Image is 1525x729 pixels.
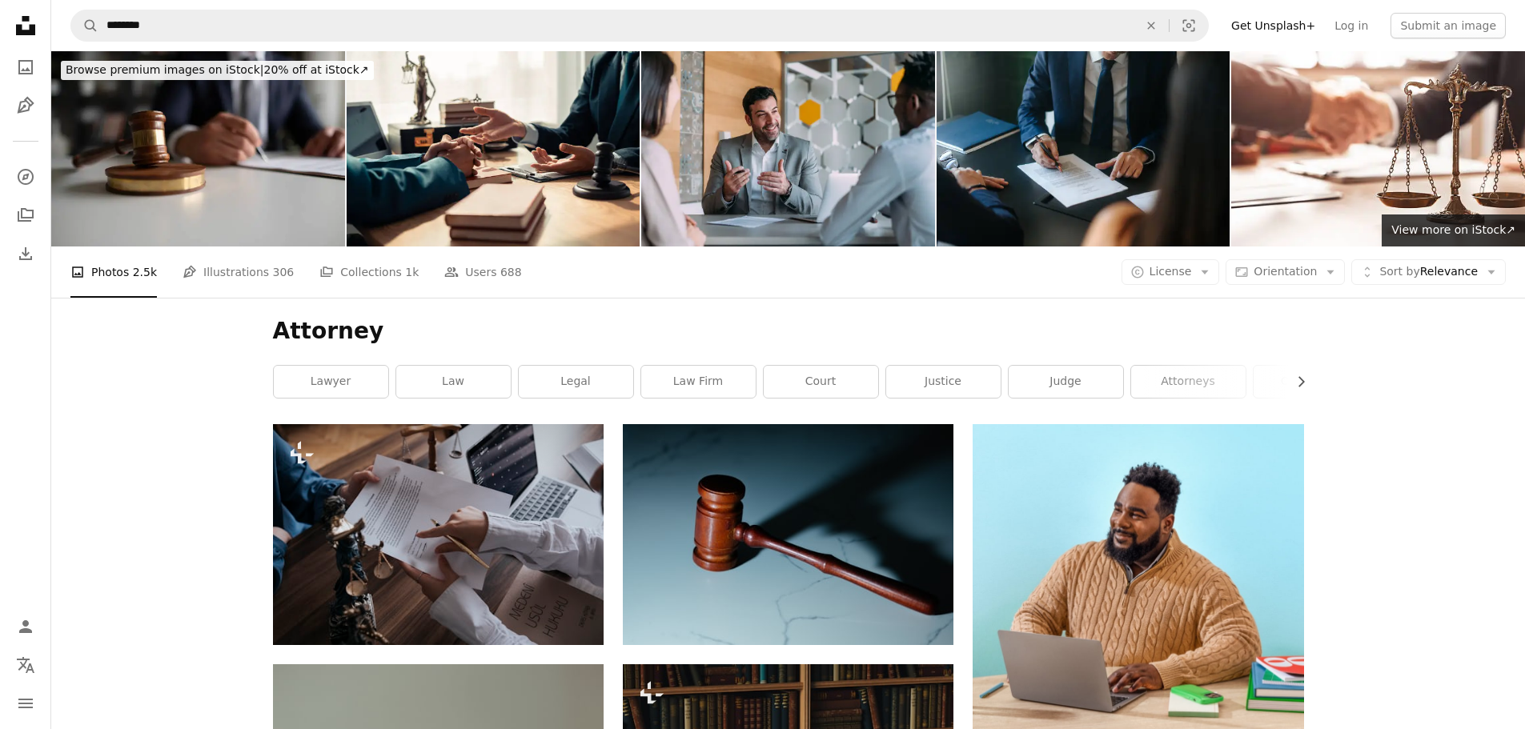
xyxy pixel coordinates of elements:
span: Browse premium images on iStock | [66,63,263,76]
a: Download History [10,238,42,270]
a: law [396,366,511,398]
button: Visual search [1170,10,1208,41]
a: Illustrations [10,90,42,122]
img: Concept of justice, law and legal system [1231,51,1525,246]
img: two people sitting at a table with papers in front of them [273,424,604,644]
a: court [764,366,878,398]
button: Menu [10,687,42,719]
img: Group of business persons talking in the office. [641,51,935,246]
span: 1k [405,263,419,281]
a: Illustrations 306 [183,246,294,298]
a: Collections 1k [319,246,419,298]
img: a wooden judge's hammer sitting on top of a table [623,424,953,644]
span: 688 [500,263,522,281]
button: Orientation [1226,259,1345,285]
button: scroll list to the right [1286,366,1304,398]
form: Find visuals sitewide [70,10,1209,42]
a: Log in / Sign up [10,611,42,643]
a: Users 688 [444,246,521,298]
h1: Attorney [273,317,1304,346]
span: Sort by [1379,265,1419,278]
button: Language [10,649,42,681]
a: Explore [10,161,42,193]
a: justice [886,366,1001,398]
span: View more on iStock ↗ [1391,223,1515,236]
a: legal [519,366,633,398]
span: 20% off at iStock ↗ [66,63,369,76]
a: judge [1009,366,1123,398]
button: Search Unsplash [71,10,98,41]
a: lawyer [274,366,388,398]
a: two people sitting at a table with papers in front of them [273,527,604,542]
button: License [1122,259,1220,285]
button: Clear [1134,10,1169,41]
a: Log in [1325,13,1378,38]
a: Browse premium images on iStock|20% off at iStock↗ [51,51,383,90]
a: View more on iStock↗ [1382,214,1525,246]
a: Collections [10,199,42,231]
button: Sort byRelevance [1351,259,1506,285]
img: Judge or Legal advisor lawyer examining and signing legal documents. [51,51,345,246]
span: License [1150,265,1192,278]
img: Team of professionals discussing over business project [937,51,1230,246]
a: law firm [641,366,756,398]
a: attorneys [1131,366,1246,398]
span: Relevance [1379,264,1478,280]
a: Get Unsplash+ [1222,13,1325,38]
span: Orientation [1254,265,1317,278]
a: Photos [10,51,42,83]
img: Courtroom, Attractive Judge Lawyer Sitting at Table, Looking at Papers and Laptop in Office, Lega... [347,51,640,246]
a: a wooden judge's hammer sitting on top of a table [623,527,953,542]
button: Submit an image [1391,13,1506,38]
span: 306 [273,263,295,281]
a: courtroom [1254,366,1368,398]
